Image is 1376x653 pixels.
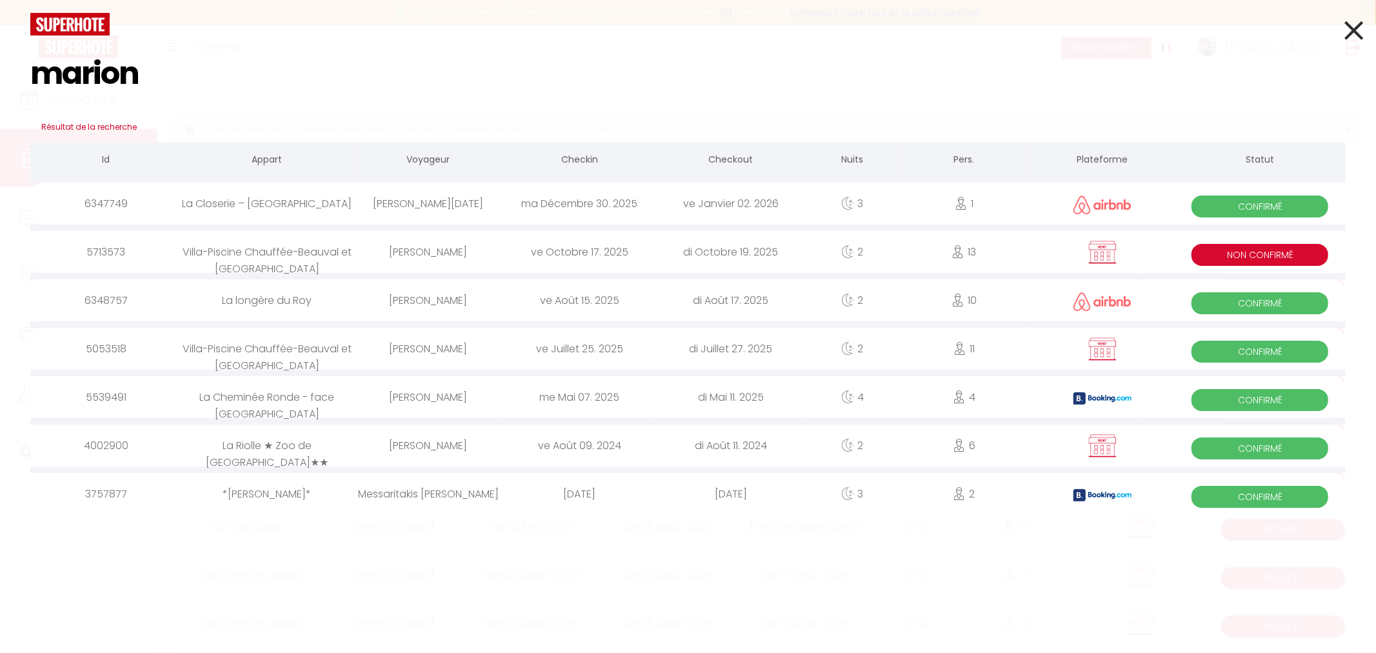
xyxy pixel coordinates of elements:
[655,143,807,179] th: Checkout
[181,473,352,515] div: *[PERSON_NAME]*
[655,279,807,321] div: di Août 17. 2025
[353,328,504,370] div: [PERSON_NAME]
[30,183,181,225] div: 6347749
[806,425,899,467] div: 2
[30,112,1346,143] h3: Résultat de la recherche
[655,328,807,370] div: di Juillet 27. 2025
[806,279,899,321] div: 2
[181,425,352,467] div: La Riolle ★ Zoo de [GEOGRAPHIC_DATA]★★
[899,328,1030,370] div: 11
[353,473,504,515] div: Messaritakis [PERSON_NAME]
[181,143,352,179] th: Appart
[30,13,110,35] img: logo
[655,376,807,418] div: di Mai 11. 2025
[181,376,352,418] div: La Cheminée Ronde - face [GEOGRAPHIC_DATA]
[806,473,899,515] div: 3
[353,183,504,225] div: [PERSON_NAME][DATE]
[1192,196,1328,217] span: Confirmé
[1192,486,1328,508] span: Confirmé
[504,328,655,370] div: ve Juillet 25. 2025
[504,183,655,225] div: ma Décembre 30. 2025
[899,376,1030,418] div: 4
[181,231,352,273] div: Villa-Piscine Chauffée-Beauval et [GEOGRAPHIC_DATA]
[30,35,1346,112] input: Tapez pour rechercher...
[504,376,655,418] div: me Mai 07. 2025
[181,183,352,225] div: La Closerie – [GEOGRAPHIC_DATA]
[806,183,899,225] div: 3
[1073,292,1132,311] img: airbnb2.png
[504,279,655,321] div: ve Août 15. 2025
[1192,389,1328,411] span: Confirmé
[353,376,504,418] div: [PERSON_NAME]
[1175,143,1346,179] th: Statut
[353,279,504,321] div: [PERSON_NAME]
[1192,341,1328,363] span: Confirmé
[30,328,181,370] div: 5053518
[806,376,899,418] div: 4
[30,143,181,179] th: Id
[1073,489,1132,501] img: booking2.png
[30,473,181,515] div: 3757877
[1073,196,1132,214] img: airbnb2.png
[806,328,899,370] div: 2
[1192,244,1328,266] span: Non Confirmé
[899,473,1030,515] div: 2
[899,143,1030,179] th: Pers.
[899,425,1030,467] div: 6
[655,183,807,225] div: ve Janvier 02. 2026
[1086,240,1119,265] img: rent.png
[655,231,807,273] div: di Octobre 19. 2025
[1030,143,1175,179] th: Plateforme
[899,231,1030,273] div: 13
[806,143,899,179] th: Nuits
[504,425,655,467] div: ve Août 09. 2024
[504,143,655,179] th: Checkin
[353,425,504,467] div: [PERSON_NAME]
[1073,392,1132,405] img: booking2.png
[181,279,352,321] div: La longère du Roy
[899,183,1030,225] div: 1
[30,279,181,321] div: 6348757
[30,376,181,418] div: 5539491
[1086,337,1119,361] img: rent.png
[1086,434,1119,458] img: rent.png
[30,425,181,467] div: 4002900
[1192,292,1328,314] span: Confirmé
[181,328,352,370] div: Villa-Piscine Chauffée-Beauval et [GEOGRAPHIC_DATA]
[1192,437,1328,459] span: Confirmé
[10,5,49,44] button: Ouvrir le widget de chat LiveChat
[353,143,504,179] th: Voyageur
[504,231,655,273] div: ve Octobre 17. 2025
[655,473,807,515] div: [DATE]
[504,473,655,515] div: [DATE]
[1321,595,1366,643] iframe: Chat
[806,231,899,273] div: 2
[899,279,1030,321] div: 10
[30,231,181,273] div: 5713573
[655,425,807,467] div: di Août 11. 2024
[353,231,504,273] div: [PERSON_NAME]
